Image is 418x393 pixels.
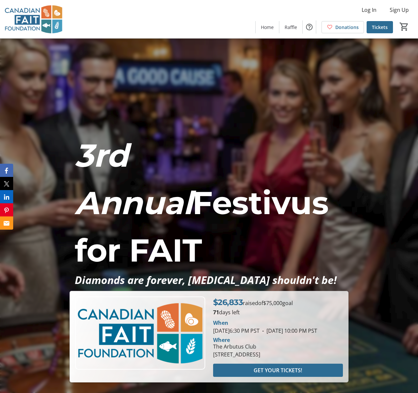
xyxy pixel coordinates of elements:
span: Tickets [372,24,388,31]
button: Log In [356,5,382,15]
a: Raffle [279,21,302,33]
span: [DATE] 10:00 PM PST [260,327,317,334]
span: GET YOUR TICKETS! [254,366,302,374]
span: $75,000 [263,299,282,307]
p: raised of goal [213,296,293,308]
span: Sign Up [390,6,409,14]
button: Sign Up [384,5,414,15]
span: Raffle [285,24,297,31]
div: When [213,319,228,327]
a: Home [256,21,279,33]
div: [STREET_ADDRESS] [213,351,260,358]
div: Where [213,337,230,343]
a: Tickets [367,21,393,33]
em: Diamonds are forever, [MEDICAL_DATA] shouldn't be! [75,273,337,287]
button: Help [303,20,316,34]
span: $26,833 [213,297,243,307]
button: GET YOUR TICKETS! [213,364,343,377]
img: Campaign CTA Media Photo [75,296,205,370]
button: Cart [398,21,410,33]
span: - [260,327,266,334]
em: 3rd Annual [75,136,192,222]
span: Log In [362,6,376,14]
img: Canadian FAIT Foundation's Logo [4,3,63,36]
span: Home [261,24,274,31]
span: 71 [213,309,219,316]
a: Donations [321,21,364,33]
div: The Arbutus Club [213,343,260,351]
span: Donations [335,24,359,31]
span: Festivus for FAIT [75,183,328,269]
p: days left [213,308,343,316]
span: [DATE] 6:30 PM PST [213,327,260,334]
